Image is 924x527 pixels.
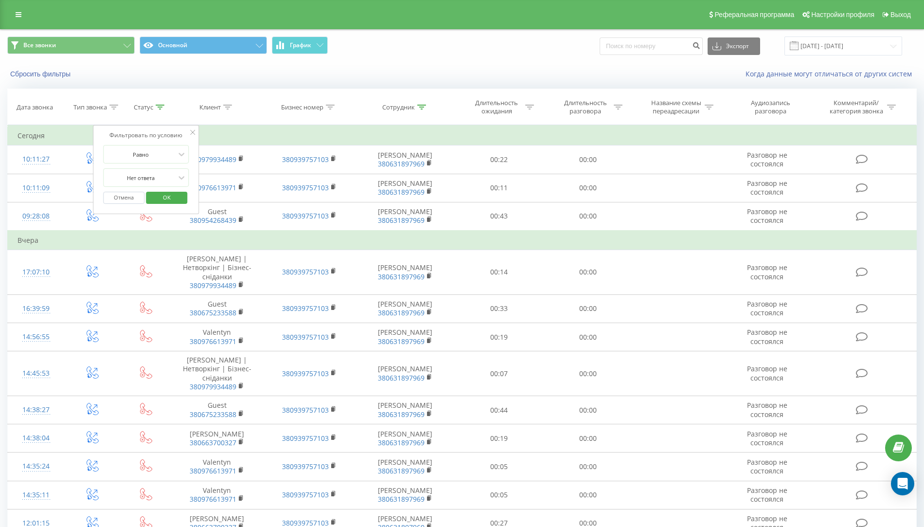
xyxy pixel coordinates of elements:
[355,323,455,351] td: [PERSON_NAME]
[140,36,267,54] button: Основной
[544,396,632,424] td: 00:00
[171,323,263,351] td: Valentyn
[355,202,455,231] td: [PERSON_NAME]
[7,70,75,78] button: Сбросить фильтры
[544,453,632,481] td: 00:00
[747,364,787,382] span: Разговор не состоялся
[7,36,135,54] button: Все звонки
[18,150,54,169] div: 10:11:27
[378,187,425,197] a: 380631897969
[17,103,53,111] div: Дата звонка
[355,396,455,424] td: [PERSON_NAME]
[171,202,263,231] td: Guest
[747,150,787,168] span: Разговор не состоялся
[18,429,54,448] div: 14:38:04
[171,424,263,453] td: [PERSON_NAME]
[355,351,455,396] td: [PERSON_NAME]
[190,410,236,419] a: 380675233588
[190,337,236,346] a: 380976613971
[544,174,632,202] td: 00:00
[171,250,263,295] td: [PERSON_NAME] | Нетворкінг | Бізнес-сніданки
[282,155,329,164] a: 380939757103
[282,211,329,220] a: 380939757103
[544,424,632,453] td: 00:00
[455,323,543,351] td: 00:19
[171,396,263,424] td: Guest
[282,490,329,499] a: 380939757103
[355,453,455,481] td: [PERSON_NAME]
[171,294,263,323] td: Guest
[378,466,425,475] a: 380631897969
[282,405,329,415] a: 380939757103
[544,323,632,351] td: 00:00
[199,103,221,111] div: Клиент
[747,486,787,504] span: Разговор не состоялся
[455,351,543,396] td: 00:07
[190,155,236,164] a: 380979934489
[747,429,787,447] span: Разговор не состоялся
[355,424,455,453] td: [PERSON_NAME]
[714,11,794,18] span: Реферальная программа
[190,494,236,504] a: 380976613971
[281,103,323,111] div: Бизнес номер
[828,99,885,115] div: Комментарий/категория звонка
[378,216,425,225] a: 380631897969
[378,438,425,447] a: 380631897969
[455,294,543,323] td: 00:33
[455,481,543,509] td: 00:05
[73,103,107,111] div: Тип звонка
[355,294,455,323] td: [PERSON_NAME]
[190,308,236,317] a: 380675233588
[18,207,54,226] div: 09:28:08
[18,299,54,318] div: 16:39:59
[23,41,56,49] span: Все звонки
[455,424,543,453] td: 00:19
[190,183,236,192] a: 380976613971
[282,434,329,443] a: 380939757103
[891,472,914,495] div: Open Intercom Messenger
[890,11,911,18] span: Выход
[747,299,787,317] span: Разговор не состоялся
[282,267,329,276] a: 380939757103
[455,453,543,481] td: 00:05
[600,37,703,55] input: Поиск по номеру
[282,369,329,378] a: 380939757103
[544,294,632,323] td: 00:00
[290,42,311,49] span: График
[382,103,415,111] div: Сотрудник
[378,272,425,281] a: 380631897969
[544,250,632,295] td: 00:00
[747,207,787,225] span: Разговор не состоялся
[355,481,455,509] td: [PERSON_NAME]
[18,364,54,383] div: 14:45:53
[378,337,425,346] a: 380631897969
[282,462,329,471] a: 380939757103
[103,192,144,204] button: Отмена
[455,174,543,202] td: 00:11
[171,351,263,396] td: [PERSON_NAME] | Нетворкінг | Бізнес-сніданки
[190,382,236,391] a: 380979934489
[544,145,632,174] td: 00:00
[739,99,802,115] div: Аудиозапись разговора
[355,250,455,295] td: [PERSON_NAME]
[171,453,263,481] td: Valentyn
[153,190,180,205] span: OK
[544,351,632,396] td: 00:00
[134,103,153,111] div: Статус
[471,99,523,115] div: Длительность ожидания
[190,438,236,447] a: 380663700327
[146,192,187,204] button: OK
[378,308,425,317] a: 380631897969
[747,400,787,418] span: Разговор не состоялся
[8,231,917,250] td: Вчера
[378,494,425,504] a: 380631897969
[747,457,787,475] span: Разговор не состоялся
[378,159,425,168] a: 380631897969
[282,304,329,313] a: 380939757103
[190,281,236,290] a: 380979934489
[378,373,425,382] a: 380631897969
[811,11,874,18] span: Настройки профиля
[747,179,787,197] span: Разговор не состоялся
[455,145,543,174] td: 00:22
[272,36,328,54] button: График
